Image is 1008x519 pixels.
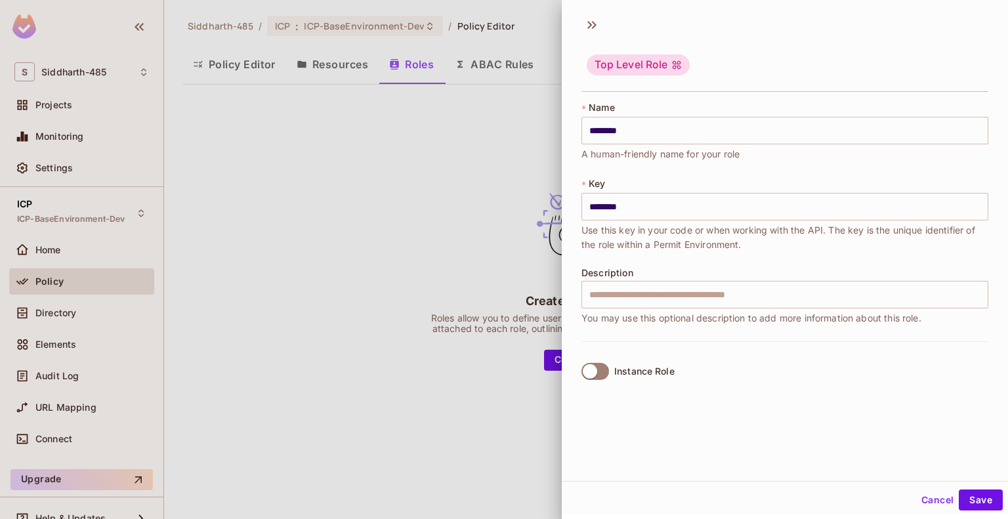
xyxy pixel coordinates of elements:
[581,147,740,161] span: A human-friendly name for your role
[581,268,633,278] span: Description
[581,223,988,252] span: Use this key in your code or when working with the API. The key is the unique identifier of the r...
[916,489,959,510] button: Cancel
[589,178,605,189] span: Key
[614,366,675,377] div: Instance Role
[587,54,690,75] div: Top Level Role
[959,489,1003,510] button: Save
[589,102,615,113] span: Name
[581,311,921,325] span: You may use this optional description to add more information about this role.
